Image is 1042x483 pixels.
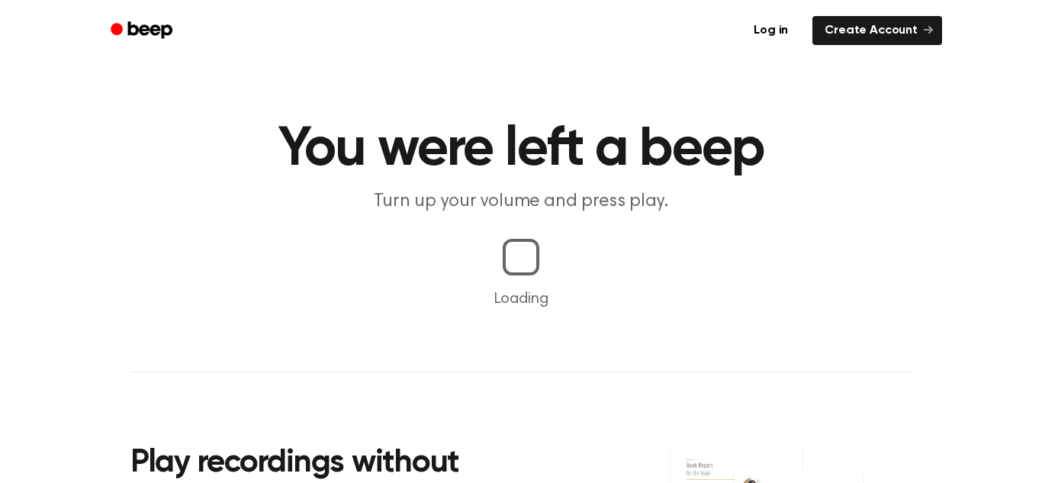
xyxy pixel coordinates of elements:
a: Beep [100,16,186,46]
a: Log in [738,13,803,48]
p: Loading [18,288,1024,311]
p: Turn up your volume and press play. [228,189,814,214]
a: Create Account [812,16,942,45]
h1: You were left a beep [130,122,912,177]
